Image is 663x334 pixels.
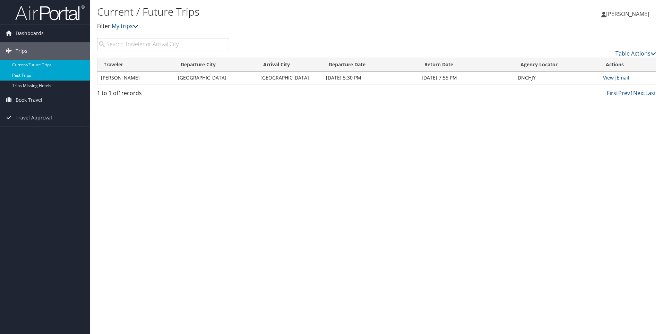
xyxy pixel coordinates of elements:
[16,42,27,60] span: Trips
[15,5,85,21] img: airportal-logo.png
[322,58,418,72] th: Departure Date: activate to sort column descending
[606,10,649,18] span: [PERSON_NAME]
[418,58,514,72] th: Return Date: activate to sort column ascending
[322,72,418,84] td: [DATE] 5:30 PM
[601,3,656,24] a: [PERSON_NAME]
[618,89,630,97] a: Prev
[633,89,645,97] a: Next
[112,22,138,30] a: My trips
[418,72,514,84] td: [DATE] 7:55 PM
[16,25,44,42] span: Dashboards
[97,58,174,72] th: Traveler: activate to sort column ascending
[615,50,656,57] a: Table Actions
[97,5,470,19] h1: Current / Future Trips
[97,72,174,84] td: [PERSON_NAME]
[174,58,257,72] th: Departure City: activate to sort column ascending
[600,58,656,72] th: Actions
[617,74,629,81] a: Email
[257,58,322,72] th: Arrival City: activate to sort column ascending
[257,72,322,84] td: [GEOGRAPHIC_DATA]
[514,58,600,72] th: Agency Locator: activate to sort column ascending
[16,91,42,109] span: Book Travel
[645,89,656,97] a: Last
[16,109,52,126] span: Travel Approval
[118,89,121,97] span: 1
[97,89,229,101] div: 1 to 1 of records
[607,89,618,97] a: First
[97,38,229,50] input: Search Traveler or Arrival City
[514,72,600,84] td: DNCHJY
[97,22,470,31] p: Filter:
[603,74,614,81] a: View
[600,72,656,84] td: |
[630,89,633,97] a: 1
[174,72,257,84] td: [GEOGRAPHIC_DATA]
